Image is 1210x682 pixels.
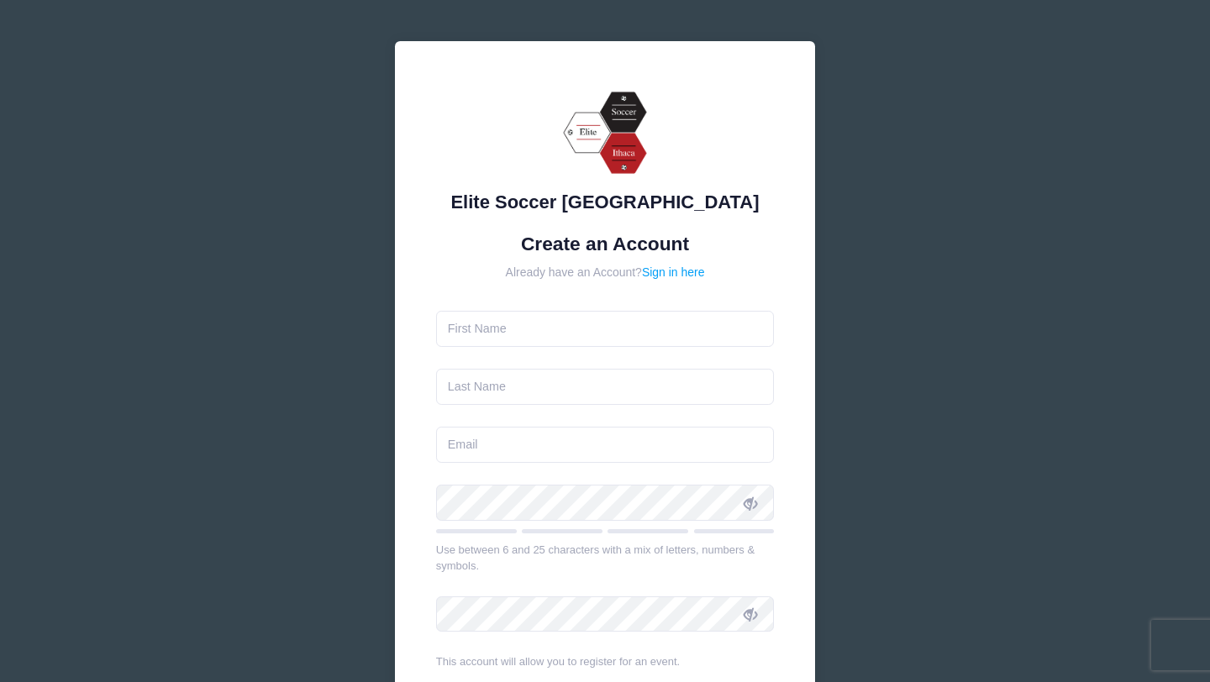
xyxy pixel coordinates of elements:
[436,427,775,463] input: Email
[436,311,775,347] input: First Name
[436,233,775,255] h1: Create an Account
[555,82,655,183] img: Elite Soccer Ithaca
[436,264,775,281] div: Already have an Account?
[436,542,775,574] div: Use between 6 and 25 characters with a mix of letters, numbers & symbols.
[436,369,775,405] input: Last Name
[436,188,775,216] div: Elite Soccer [GEOGRAPHIC_DATA]
[436,653,775,670] div: This account will allow you to register for an event.
[642,265,705,279] a: Sign in here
